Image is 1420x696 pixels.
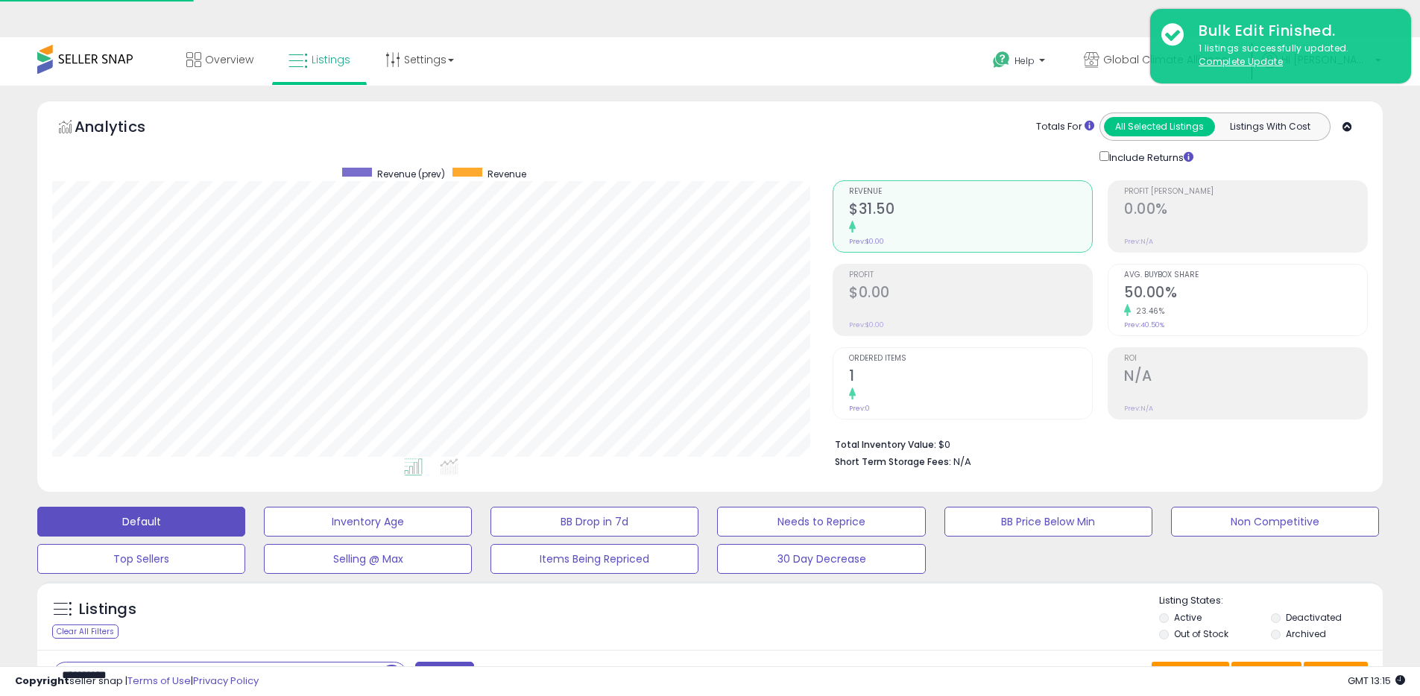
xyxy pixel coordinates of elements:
[944,507,1152,537] button: BB Price Below Min
[490,544,698,574] button: Items Being Repriced
[1124,367,1367,387] h2: N/A
[835,455,951,468] b: Short Term Storage Fees:
[75,116,174,141] h5: Analytics
[1131,306,1164,317] small: 23.46%
[717,507,925,537] button: Needs to Reprice
[1124,200,1367,221] h2: 0.00%
[175,37,265,82] a: Overview
[37,544,245,574] button: Top Sellers
[849,200,1092,221] h2: $31.50
[849,237,884,246] small: Prev: $0.00
[415,662,473,688] button: Filters
[1124,237,1153,246] small: Prev: N/A
[205,52,253,67] span: Overview
[377,168,445,180] span: Revenue (prev)
[264,507,472,537] button: Inventory Age
[1014,54,1035,67] span: Help
[1124,320,1164,329] small: Prev: 40.50%
[981,39,1060,86] a: Help
[1231,662,1301,687] button: Columns
[52,624,119,639] div: Clear All Filters
[849,188,1092,196] span: Revenue
[849,284,1092,304] h2: $0.00
[849,355,1092,363] span: Ordered Items
[1124,404,1153,413] small: Prev: N/A
[1124,271,1367,279] span: Avg. Buybox Share
[1174,627,1228,640] label: Out of Stock
[1088,148,1211,165] div: Include Returns
[1286,627,1326,640] label: Archived
[835,434,1357,452] li: $0
[849,271,1092,279] span: Profit
[1159,594,1383,608] p: Listing States:
[1348,674,1405,688] span: 2025-08-18 13:15 GMT
[79,599,136,620] h5: Listings
[1174,611,1202,624] label: Active
[849,404,870,413] small: Prev: 0
[717,544,925,574] button: 30 Day Decrease
[1103,52,1228,67] span: Global Climate Alliance
[277,37,362,82] a: Listings
[1304,662,1368,687] button: Actions
[1171,507,1379,537] button: Non Competitive
[849,320,884,329] small: Prev: $0.00
[374,37,465,82] a: Settings
[953,455,971,469] span: N/A
[487,168,526,180] span: Revenue
[1187,42,1400,69] div: 1 listings successfully updated.
[1124,355,1367,363] span: ROI
[992,51,1011,69] i: Get Help
[1073,37,1249,86] a: Global Climate Alliance
[15,674,259,689] div: seller snap | |
[37,507,245,537] button: Default
[1214,117,1325,136] button: Listings With Cost
[15,674,69,688] strong: Copyright
[1124,284,1367,304] h2: 50.00%
[1036,120,1094,134] div: Totals For
[835,438,936,451] b: Total Inventory Value:
[1286,611,1342,624] label: Deactivated
[490,507,698,537] button: BB Drop in 7d
[264,544,472,574] button: Selling @ Max
[1152,662,1229,687] button: Save View
[312,52,350,67] span: Listings
[1124,188,1367,196] span: Profit [PERSON_NAME]
[849,367,1092,387] h2: 1
[1199,55,1283,68] u: Complete Update
[1104,117,1215,136] button: All Selected Listings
